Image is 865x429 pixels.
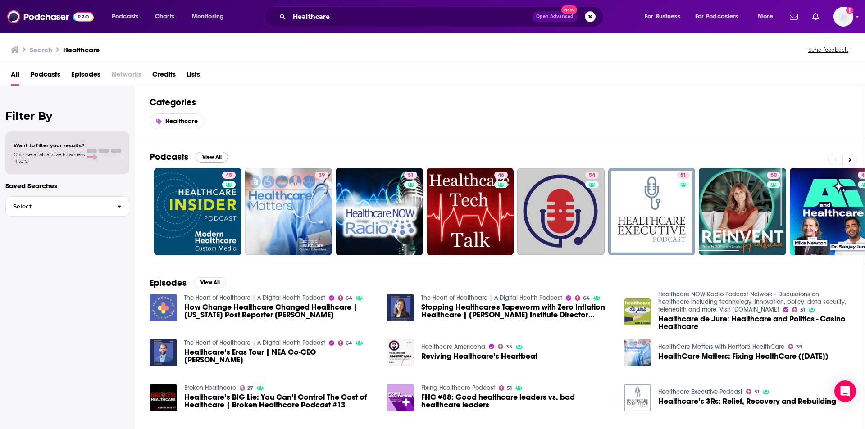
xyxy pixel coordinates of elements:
[421,384,495,392] a: Fixing Healthcare Podcast
[150,339,177,366] img: Healthcare’s Eras Tour | NEA Co-CEO Mohamad Makhzoumi
[222,172,236,179] a: 45
[387,384,414,411] img: FHC #88: Good healthcare leaders vs. bad healthcare leaders
[834,380,856,402] div: Open Intercom Messenger
[184,393,376,409] a: Healthcare’s BIG Lie: You Can’t Control The Cost of Healthcare | Broken Healthcare Podcast #13
[194,277,226,288] button: View All
[689,9,751,24] button: open menu
[680,171,686,180] span: 51
[155,10,174,23] span: Charts
[589,171,595,180] span: 54
[336,168,423,255] a: 51
[346,341,352,345] span: 64
[624,384,651,411] img: Healthcare’s 3Rs: Relief, Recovery and Rebuilding
[517,168,605,255] a: 54
[421,294,562,302] a: The Heart of Healthcare | A Digital Health Podcast
[658,290,846,313] a: Healthcare NOW Radio Podcast Network - Discussions on healthcare including technology, innovation...
[338,295,353,301] a: 64
[14,142,85,149] span: Want to filter your results?
[184,303,376,319] span: How Change Healthcare Changed Healthcare | [US_STATE] Post Reporter [PERSON_NAME]
[658,315,850,330] a: Healthcare de Jure: Healthcare and Politics - Casino Healthcare
[800,308,805,312] span: 51
[658,397,836,405] a: Healthcare’s 3Rs: Relief, Recovery and Rebuilding
[387,294,414,321] a: Stopping Healthcare's Tapeworm with Zero Inflation Healthcare | Clayton Christensen Institute Dir...
[624,339,651,366] img: HealthCare Matters: Fixing HealthCare (2/10/19)
[184,303,376,319] a: How Change Healthcare Changed Healthcare | Washington Post Reporter Dan Diamond
[770,171,777,180] span: 50
[494,172,508,179] a: 46
[788,344,802,349] a: 39
[152,67,176,86] a: Credits
[6,203,110,209] span: Select
[699,168,786,255] a: 50
[421,303,613,319] span: Stopping Healthcare's Tapeworm with Zero Inflation Healthcare | [PERSON_NAME] Institute Director ...
[638,9,692,24] button: open menu
[247,386,253,390] span: 27
[150,151,188,163] h2: Podcasts
[404,172,417,179] a: 51
[507,386,512,390] span: 51
[506,345,512,349] span: 35
[154,168,241,255] a: 45
[767,172,780,179] a: 50
[150,294,177,321] a: How Change Healthcare Changed Healthcare | Washington Post Reporter Dan Diamond
[792,307,805,312] a: 51
[245,168,332,255] a: 39
[536,14,574,19] span: Open Advanced
[427,168,514,255] a: 46
[184,384,236,392] a: Broken Healthcare
[319,171,325,180] span: 39
[150,277,226,289] a: EpisodesView All
[165,117,198,125] span: Healthcare
[658,352,829,360] span: HealthCare Matters: Fixing HealthCare ([DATE])
[30,67,60,86] span: Podcasts
[71,67,100,86] span: Episodes
[5,181,129,190] p: Saved Searches
[387,339,414,366] img: Reviving Healthcare’s Heartbeat
[315,172,328,179] a: 39
[695,10,738,23] span: For Podcasters
[184,339,325,347] a: The Heart of Healthcare | A Digital Health Podcast
[751,9,784,24] button: open menu
[499,385,512,391] a: 51
[184,294,325,302] a: The Heart of Healthcare | A Digital Health Podcast
[150,277,187,289] h2: Episodes
[150,113,204,129] a: Healthcare
[833,7,853,27] button: Show profile menu
[421,352,537,360] a: Reviving Healthcare’s Heartbeat
[187,67,200,86] a: Lists
[150,384,177,411] img: Healthcare’s BIG Lie: You Can’t Control The Cost of Healthcare | Broken Healthcare Podcast #13
[658,343,784,351] a: HealthCare Matters with Hartford HealthCare
[150,97,850,108] h2: Categories
[624,298,651,326] img: Healthcare de Jure: Healthcare and Politics - Casino Healthcare
[63,45,100,54] h3: Healthcare
[240,385,254,391] a: 27
[796,345,802,349] span: 39
[532,11,578,22] button: Open AdvancedNew
[585,172,599,179] a: 54
[184,348,376,364] span: Healthcare’s Eras Tour | NEA Co-CEO [PERSON_NAME]
[226,171,232,180] span: 45
[7,8,94,25] img: Podchaser - Follow, Share and Rate Podcasts
[421,343,485,351] a: Healthcare Americana
[677,172,690,179] a: 51
[658,388,742,396] a: Healthcare Executive Podcast
[5,109,129,122] h2: Filter By
[346,296,352,300] span: 64
[289,9,532,24] input: Search podcasts, credits, & more...
[192,10,224,23] span: Monitoring
[758,10,773,23] span: More
[30,45,52,54] h3: Search
[561,5,578,14] span: New
[149,9,180,24] a: Charts
[809,9,823,24] a: Show notifications dropdown
[111,67,141,86] span: Networks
